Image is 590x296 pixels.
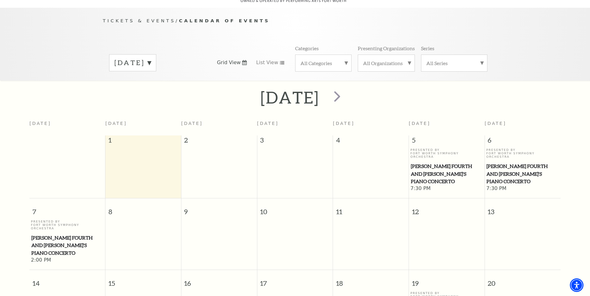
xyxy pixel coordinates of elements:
[409,198,485,220] span: 12
[485,198,561,220] span: 13
[333,270,409,291] span: 18
[486,148,559,159] p: Presented By Fort Worth Symphony Orchestra
[570,278,583,292] div: Accessibility Menu
[295,45,319,51] p: Categories
[325,86,348,108] button: next
[105,121,127,126] span: [DATE]
[410,162,483,185] a: Brahms Fourth and Grieg's Piano Concerto
[410,148,483,159] p: Presented By Fort Worth Symphony Orchestra
[486,185,559,192] span: 7:30 PM
[257,198,333,220] span: 10
[31,234,104,257] a: Brahms Fourth and Grieg's Piano Concerto
[31,234,104,257] span: [PERSON_NAME] Fourth and [PERSON_NAME]'s Piano Concerto
[426,60,482,66] label: All Series
[257,121,279,126] span: [DATE]
[217,59,241,66] span: Grid View
[103,17,487,25] p: /
[181,198,257,220] span: 9
[181,121,203,126] span: [DATE]
[105,135,181,148] span: 1
[411,162,483,185] span: [PERSON_NAME] Fourth and [PERSON_NAME]'s Piano Concerto
[333,198,409,220] span: 11
[29,198,105,220] span: 7
[105,270,181,291] span: 15
[485,270,561,291] span: 20
[257,135,333,148] span: 3
[333,121,355,126] span: [DATE]
[486,162,559,185] span: [PERSON_NAME] Fourth and [PERSON_NAME]'s Piano Concerto
[410,185,483,192] span: 7:30 PM
[181,135,257,148] span: 2
[485,121,506,126] span: [DATE]
[260,87,319,107] h2: [DATE]
[358,45,415,51] p: Presenting Organizations
[409,135,485,148] span: 5
[29,270,105,291] span: 14
[363,60,410,66] label: All Organizations
[333,135,409,148] span: 4
[103,18,176,23] span: Tickets & Events
[179,18,270,23] span: Calendar of Events
[485,135,561,148] span: 6
[29,117,105,135] th: [DATE]
[421,45,434,51] p: Series
[409,270,485,291] span: 19
[300,60,346,66] label: All Categories
[256,59,278,66] span: List View
[31,257,104,264] span: 2:00 PM
[409,121,431,126] span: [DATE]
[181,270,257,291] span: 16
[257,270,333,291] span: 17
[105,198,181,220] span: 8
[114,58,151,68] label: [DATE]
[31,220,104,230] p: Presented By Fort Worth Symphony Orchestra
[486,162,559,185] a: Brahms Fourth and Grieg's Piano Concerto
